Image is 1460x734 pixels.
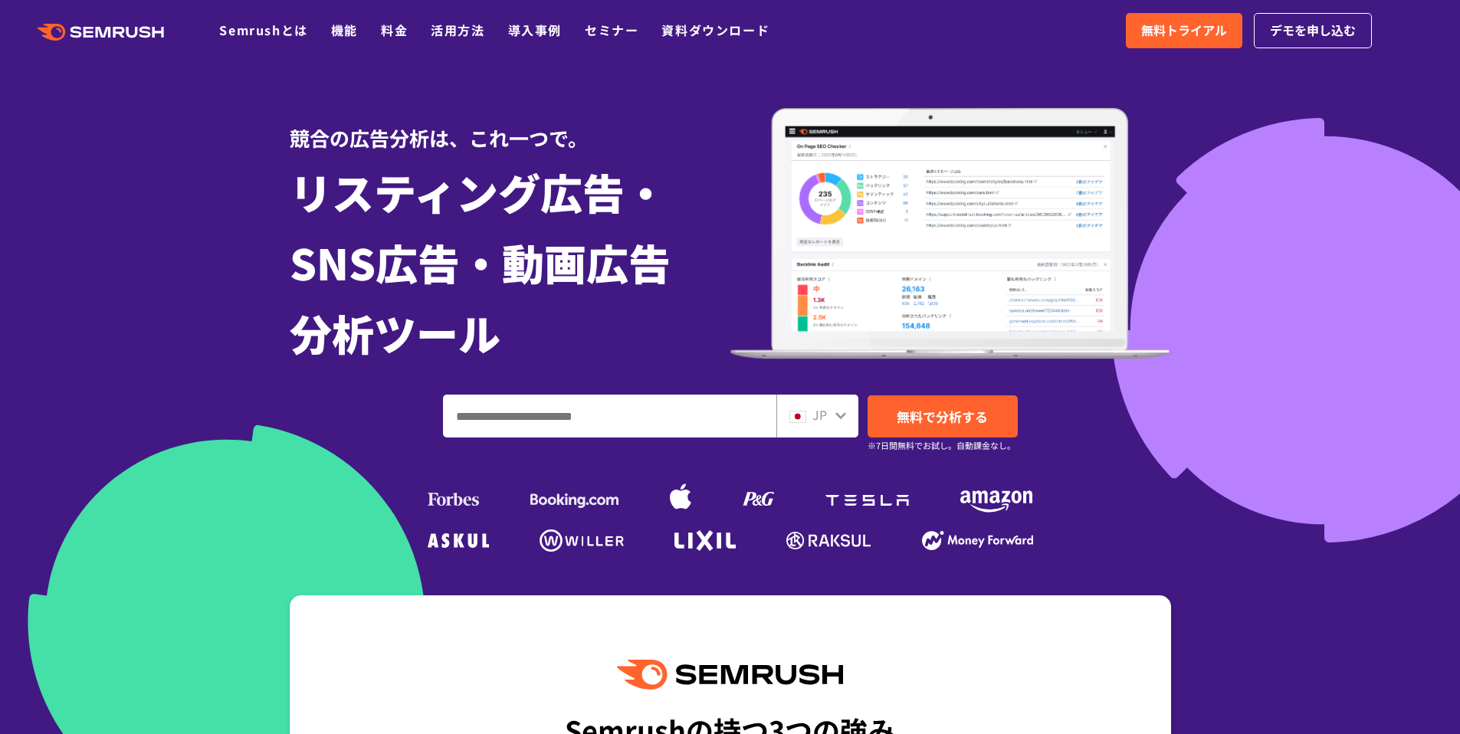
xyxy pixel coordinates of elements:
[897,407,988,426] span: 無料で分析する
[290,156,730,368] h1: リスティング広告・ SNS広告・動画広告 分析ツール
[1141,21,1227,41] span: 無料トライアル
[585,21,638,39] a: セミナー
[661,21,769,39] a: 資料ダウンロード
[812,405,827,424] span: JP
[1270,21,1356,41] span: デモを申し込む
[290,100,730,152] div: 競合の広告分析は、これ一つで。
[444,395,776,437] input: ドメイン、キーワードまたはURLを入力してください
[1254,13,1372,48] a: デモを申し込む
[1126,13,1242,48] a: 無料トライアル
[617,660,842,690] img: Semrush
[331,21,358,39] a: 機能
[868,395,1018,437] a: 無料で分析する
[431,21,484,39] a: 活用方法
[868,438,1015,453] small: ※7日間無料でお試し。自動課金なし。
[219,21,307,39] a: Semrushとは
[508,21,562,39] a: 導入事例
[381,21,408,39] a: 料金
